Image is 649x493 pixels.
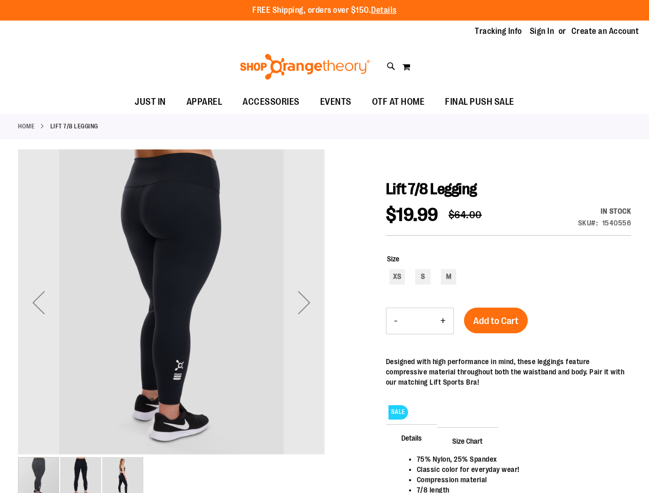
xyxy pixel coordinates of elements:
[386,356,631,387] div: Designed with high performance in mind, these leggings feature compressive material throughout bo...
[18,148,325,454] img: 2024 October Lift 7/8 Legging
[417,454,621,464] li: 75% Nylon, 25% Spandex
[243,90,300,113] span: ACCESSORIES
[18,149,59,456] div: Previous
[387,255,399,263] span: Size
[435,90,525,114] a: FINAL PUSH SALE
[390,269,405,285] div: XS
[571,26,639,37] a: Create an Account
[386,424,437,451] span: Details
[386,204,438,225] span: $19.99
[578,206,632,216] div: Availability
[18,122,34,131] a: Home
[372,90,425,113] span: OTF AT HOME
[449,209,482,221] span: $64.00
[371,6,397,15] a: Details
[530,26,554,37] a: Sign In
[578,219,598,227] strong: SKU
[252,5,397,16] p: FREE Shipping, orders over $150.
[176,90,233,113] a: APPAREL
[187,90,222,113] span: APPAREL
[417,464,621,475] li: Classic color for everyday wear!
[405,309,433,333] input: Product quantity
[473,315,518,327] span: Add to Cart
[578,206,632,216] div: In stock
[415,269,431,285] div: S
[388,405,408,419] span: SALE
[232,90,310,114] a: ACCESSORIES
[135,90,166,113] span: JUST IN
[124,90,176,114] a: JUST IN
[475,26,522,37] a: Tracking Info
[386,180,477,198] span: Lift 7/8 Legging
[445,90,514,113] span: FINAL PUSH SALE
[284,149,325,456] div: Next
[320,90,351,113] span: EVENTS
[417,475,621,485] li: Compression material
[602,218,632,228] div: 1540556
[437,427,498,454] span: Size Chart
[386,308,405,334] button: Decrease product quantity
[441,269,456,285] div: M
[310,90,362,114] a: EVENTS
[362,90,435,114] a: OTF AT HOME
[433,308,453,334] button: Increase product quantity
[50,122,98,131] strong: Lift 7/8 Legging
[238,54,372,80] img: Shop Orangetheory
[18,149,325,456] div: 2024 October Lift 7/8 Legging
[464,308,528,333] button: Add to Cart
